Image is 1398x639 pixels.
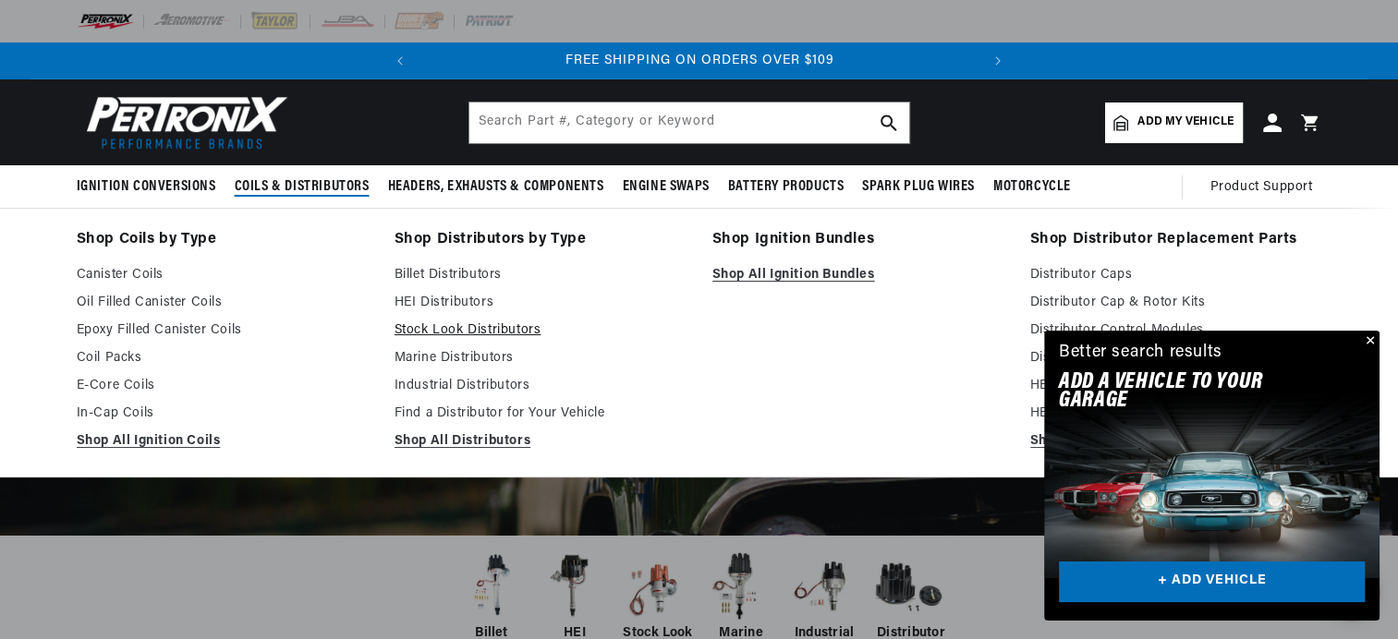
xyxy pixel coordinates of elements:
[1030,264,1322,286] a: Distributor Caps
[869,102,909,143] button: search button
[870,549,944,623] img: Distributor Replacement Parts
[1030,292,1322,314] a: Distributor Cap & Rotor Kits
[395,403,687,425] a: Find a Distributor for Your Vehicle
[1137,114,1234,131] span: Add my vehicle
[77,347,369,369] a: Coil Packs
[621,549,695,623] img: Stock Look Distributors
[1030,347,1322,369] a: Distributor Gears
[395,227,687,253] a: Shop Distributors by Type
[388,177,604,197] span: Headers, Exhausts & Components
[455,549,529,623] img: Billet Distributors
[538,549,612,623] img: HEI Distributors
[862,177,975,197] span: Spark Plug Wires
[1030,403,1322,425] a: HEI Modules
[77,165,225,209] summary: Ignition Conversions
[1105,102,1242,143] a: Add my vehicle
[614,165,719,209] summary: Engine Swaps
[77,403,369,425] a: In-Cap Coils
[225,165,379,209] summary: Coils & Distributors
[1210,165,1322,210] summary: Product Support
[395,430,687,452] a: Shop All Distributors
[395,292,687,314] a: HEI Distributors
[1059,373,1319,411] h2: Add A VEHICLE to your garage
[1059,340,1222,367] div: Better search results
[419,51,980,71] div: 2 of 2
[382,42,419,79] button: Translation missing: en.sections.announcements.previous_announcement
[77,375,369,397] a: E-Core Coils
[704,549,778,623] img: Marine Distributors
[77,264,369,286] a: Canister Coils
[77,90,289,154] img: Pertronix
[77,430,369,452] a: Shop All Ignition Coils
[1030,375,1322,397] a: HEI Tune Up Kits
[395,347,687,369] a: Marine Distributors
[728,177,845,197] span: Battery Products
[379,165,614,209] summary: Headers, Exhausts & Components
[787,549,861,623] img: Industrial Distributors
[77,177,216,197] span: Ignition Conversions
[395,319,687,342] a: Stock Look Distributors
[235,177,370,197] span: Coils & Distributors
[712,264,1004,286] a: Shop All Ignition Bundles
[1210,177,1313,198] span: Product Support
[30,42,1368,79] slideshow-component: Translation missing: en.sections.announcements.announcement_bar
[1030,227,1322,253] a: Shop Distributor Replacement Parts
[993,177,1071,197] span: Motorcycle
[719,165,854,209] summary: Battery Products
[979,42,1016,79] button: Translation missing: en.sections.announcements.next_announcement
[565,54,834,67] span: FREE SHIPPING ON ORDERS OVER $109
[712,227,1004,253] a: Shop Ignition Bundles
[1357,331,1380,353] button: Close
[77,319,369,342] a: Epoxy Filled Canister Coils
[77,292,369,314] a: Oil Filled Canister Coils
[1059,561,1365,603] a: + ADD VEHICLE
[395,375,687,397] a: Industrial Distributors
[419,51,980,71] div: Announcement
[469,102,909,143] input: Search Part #, Category or Keyword
[77,227,369,253] a: Shop Coils by Type
[623,177,710,197] span: Engine Swaps
[853,165,984,209] summary: Spark Plug Wires
[1030,319,1322,342] a: Distributor Control Modules
[395,264,687,286] a: Billet Distributors
[1030,430,1322,452] a: Shop All Replacement Parts
[984,165,1080,209] summary: Motorcycle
